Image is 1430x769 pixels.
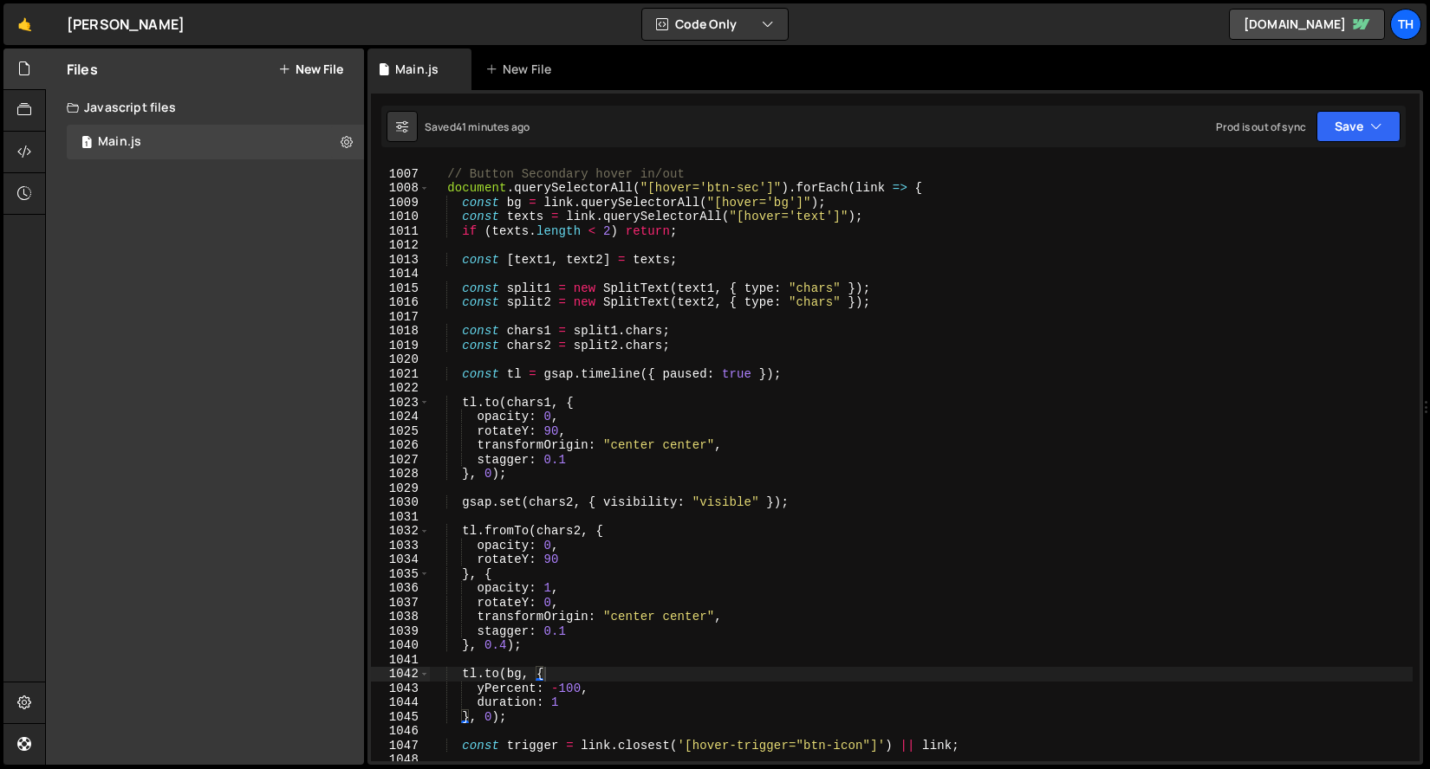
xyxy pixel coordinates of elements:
div: 1016 [371,295,430,310]
div: 1036 [371,581,430,596]
div: 1011 [371,224,430,239]
div: 1008 [371,181,430,196]
div: 1037 [371,596,430,611]
div: 1009 [371,196,430,210]
button: New File [278,62,343,76]
div: 1021 [371,367,430,382]
div: 1025 [371,424,430,439]
div: 1010 [371,210,430,224]
a: 🤙 [3,3,46,45]
div: 1023 [371,396,430,410]
div: 1035 [371,567,430,582]
div: 1033 [371,539,430,553]
div: 1024 [371,410,430,424]
div: 1017 [371,310,430,325]
div: 1040 [371,638,430,653]
div: 16840/46037.js [67,125,364,159]
div: Main.js [98,134,141,150]
div: [PERSON_NAME] [67,14,185,35]
div: 41 minutes ago [456,120,530,134]
div: 1020 [371,352,430,367]
div: 1027 [371,453,430,468]
div: 1031 [371,510,430,525]
div: Prod is out of sync [1216,120,1306,134]
div: 1042 [371,667,430,682]
div: 1047 [371,739,430,753]
div: 1026 [371,438,430,453]
span: 1 [81,137,92,151]
div: Javascript files [46,90,364,125]
div: 1022 [371,381,430,396]
div: 1013 [371,253,430,268]
div: 1019 [371,339,430,353]
div: 1034 [371,553,430,567]
h2: Files [67,60,98,79]
div: New File [485,61,558,78]
div: 1028 [371,467,430,481]
div: 1029 [371,481,430,496]
div: Saved [425,120,530,134]
div: 1014 [371,267,430,281]
button: Code Only [642,9,788,40]
button: Save [1316,111,1401,142]
div: 1030 [371,495,430,510]
a: [DOMAIN_NAME] [1229,9,1385,40]
div: Main.js [395,61,439,78]
div: 1045 [371,710,430,725]
div: 1007 [371,167,430,182]
div: 1048 [371,753,430,767]
div: 1032 [371,524,430,539]
div: 1018 [371,324,430,339]
div: 1041 [371,653,430,668]
div: 1044 [371,695,430,710]
div: 1043 [371,682,430,696]
div: 1012 [371,238,430,253]
div: 1015 [371,281,430,296]
div: 1039 [371,624,430,639]
div: 1046 [371,724,430,739]
a: Th [1390,9,1421,40]
div: 1038 [371,610,430,624]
